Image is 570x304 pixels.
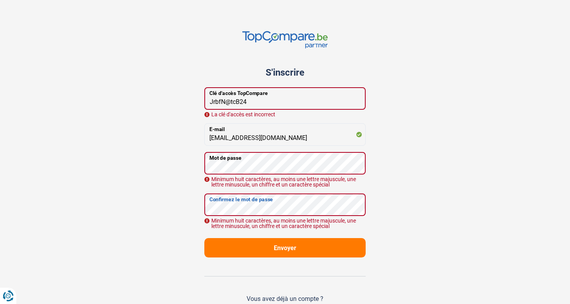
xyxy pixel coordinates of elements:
div: Vous avez déjà un compte ? [204,295,366,302]
img: TopCompare.be [242,31,328,48]
div: La clé d'accès est incorrect [204,112,366,117]
button: Envoyer [204,238,366,257]
div: S'inscrire [204,67,366,78]
span: Envoyer [274,244,296,252]
div: Minimum huit caractères, au moins une lettre majuscule, une lettre minuscule, un chiffre et un ca... [204,218,366,229]
div: Minimum huit caractères, au moins une lettre majuscule, une lettre minuscule, un chiffre et un ca... [204,176,366,187]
